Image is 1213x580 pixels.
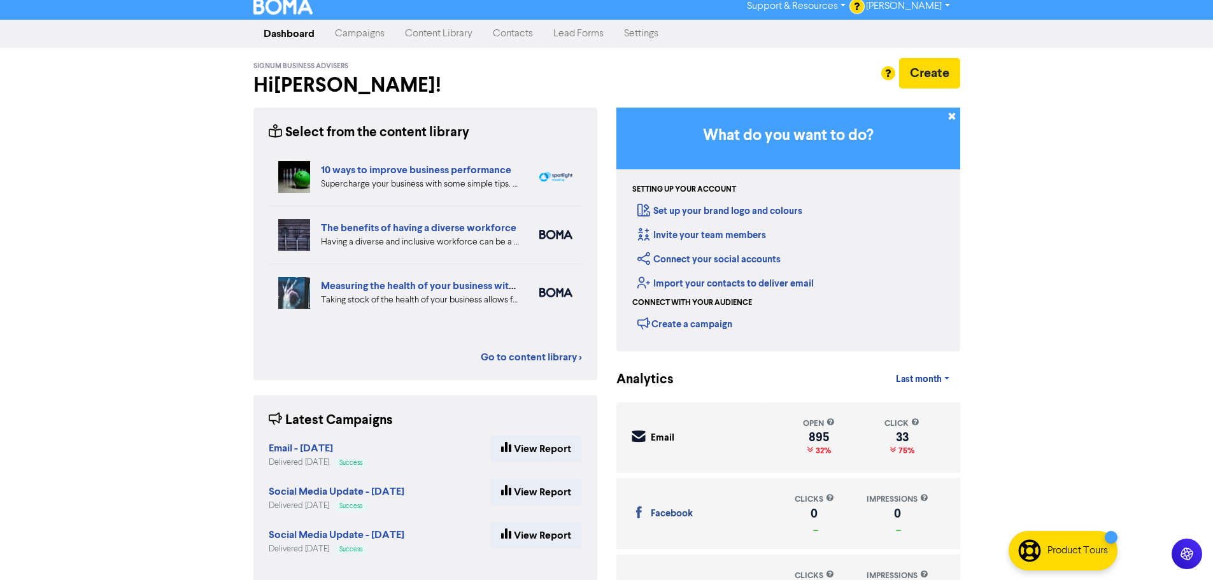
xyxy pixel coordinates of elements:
h3: What do you want to do? [635,127,941,145]
div: 895 [803,432,835,442]
span: Success [339,503,362,509]
iframe: Chat Widget [1149,519,1213,580]
strong: Social Media Update - [DATE] [269,528,404,541]
a: Import your contacts to deliver email [637,278,814,290]
a: Go to content library > [481,350,582,365]
a: Measuring the health of your business with ratio measures [321,279,583,292]
span: Success [339,460,362,466]
a: Settings [614,21,669,46]
a: Last month [886,367,960,392]
img: boma_accounting [539,288,572,297]
img: boma [539,230,572,239]
div: Email [651,431,674,446]
a: The benefits of having a diverse workforce [321,222,516,234]
div: Delivered [DATE] [269,500,404,512]
a: Lead Forms [543,21,614,46]
div: Facebook [651,507,693,521]
div: Analytics [616,370,658,390]
a: Dashboard [253,21,325,46]
a: Social Media Update - [DATE] [269,487,404,497]
h2: Hi [PERSON_NAME] ! [253,73,597,97]
div: Select from the content library [269,123,469,143]
img: spotlight [539,172,572,182]
a: Set up your brand logo and colours [637,205,802,217]
span: Success [339,546,362,553]
strong: Social Media Update - [DATE] [269,485,404,498]
a: Campaigns [325,21,395,46]
div: Latest Campaigns [269,411,393,430]
button: Create [899,58,960,88]
span: _ [893,522,901,532]
div: click [884,418,919,430]
div: Getting Started in BOMA [616,108,960,351]
div: Create a campaign [637,314,732,333]
a: View Report [490,479,582,506]
strong: Email - [DATE] [269,442,333,455]
div: Having a diverse and inclusive workforce can be a major boost for your business. We list four of ... [321,236,520,249]
a: Invite your team members [637,229,766,241]
div: 0 [795,509,834,519]
span: 75% [896,446,914,456]
a: Social Media Update - [DATE] [269,530,404,541]
div: Setting up your account [632,184,736,195]
span: Last month [896,374,942,385]
div: open [803,418,835,430]
div: Delivered [DATE] [269,543,404,555]
div: Supercharge your business with some simple tips. Eliminate distractions & bad customers, get a pl... [321,178,520,191]
span: _ [811,522,818,532]
span: 32% [813,446,831,456]
a: Contacts [483,21,543,46]
a: View Report [490,435,582,462]
div: 33 [884,432,919,442]
div: Connect with your audience [632,297,752,309]
a: Email - [DATE] [269,444,333,454]
div: impressions [867,493,928,506]
div: 0 [867,509,928,519]
span: Signum Business Advisers [253,62,348,71]
div: clicks [795,493,834,506]
div: Taking stock of the health of your business allows for more effective planning, early warning abo... [321,294,520,307]
a: 10 ways to improve business performance [321,164,511,176]
div: Delivered [DATE] [269,456,367,469]
a: Content Library [395,21,483,46]
a: Connect your social accounts [637,253,781,265]
a: View Report [490,522,582,549]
